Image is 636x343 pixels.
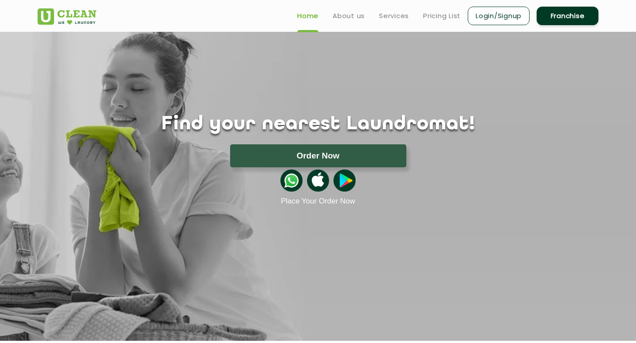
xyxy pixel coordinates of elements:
[423,11,461,21] a: Pricing List
[297,11,318,21] a: Home
[38,8,96,25] img: UClean Laundry and Dry Cleaning
[307,170,329,192] img: apple-icon.png
[537,7,598,25] a: Franchise
[31,113,605,136] h1: Find your nearest Laundromat!
[468,7,530,25] a: Login/Signup
[333,170,356,192] img: playstoreicon.png
[230,144,406,167] button: Order Now
[280,170,303,192] img: whatsappicon.png
[281,197,355,206] a: Place Your Order Now
[333,11,365,21] a: About us
[379,11,409,21] a: Services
